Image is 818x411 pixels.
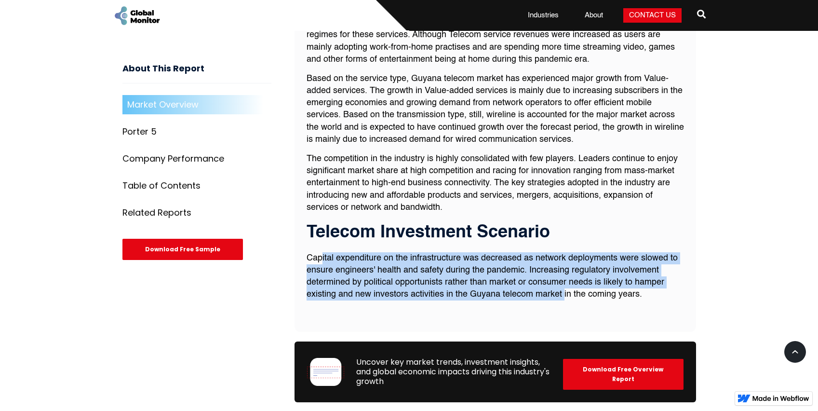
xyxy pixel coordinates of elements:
[122,239,243,260] div: Download Free Sample
[307,252,684,301] p: Capital expenditure on the infrastructure was decreased as network deployments were slowed to ens...
[122,203,271,222] a: Related Reports
[122,122,271,141] a: Porter 5
[697,7,706,21] span: 
[122,149,271,168] a: Company Performance
[563,359,684,390] div: Download Free Overview Report
[122,181,201,191] div: Table of Contents
[307,223,684,243] h3: Telecom Investment Scenario
[122,127,157,137] div: Porter 5
[122,176,271,195] a: Table of Contents
[122,64,271,83] h3: About This Report
[122,208,191,218] div: Related Reports
[522,11,564,20] a: Industries
[127,100,199,110] div: Market Overview
[307,153,684,214] p: The competition in the industry is highly consolidated with few players. Leaders continue to enjo...
[122,95,271,114] a: Market Overview
[579,11,609,20] a: About
[307,73,684,146] p: Based on the service type, Guyana telecom market has experienced major growth from Value-added se...
[122,154,224,164] div: Company Performance
[752,396,809,401] img: Made in Webflow
[356,357,551,386] div: Uncover key market trends, investment insights, and global economic impacts driving this industry...
[623,8,682,23] a: Contact Us
[697,6,706,25] a: 
[113,5,161,27] a: home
